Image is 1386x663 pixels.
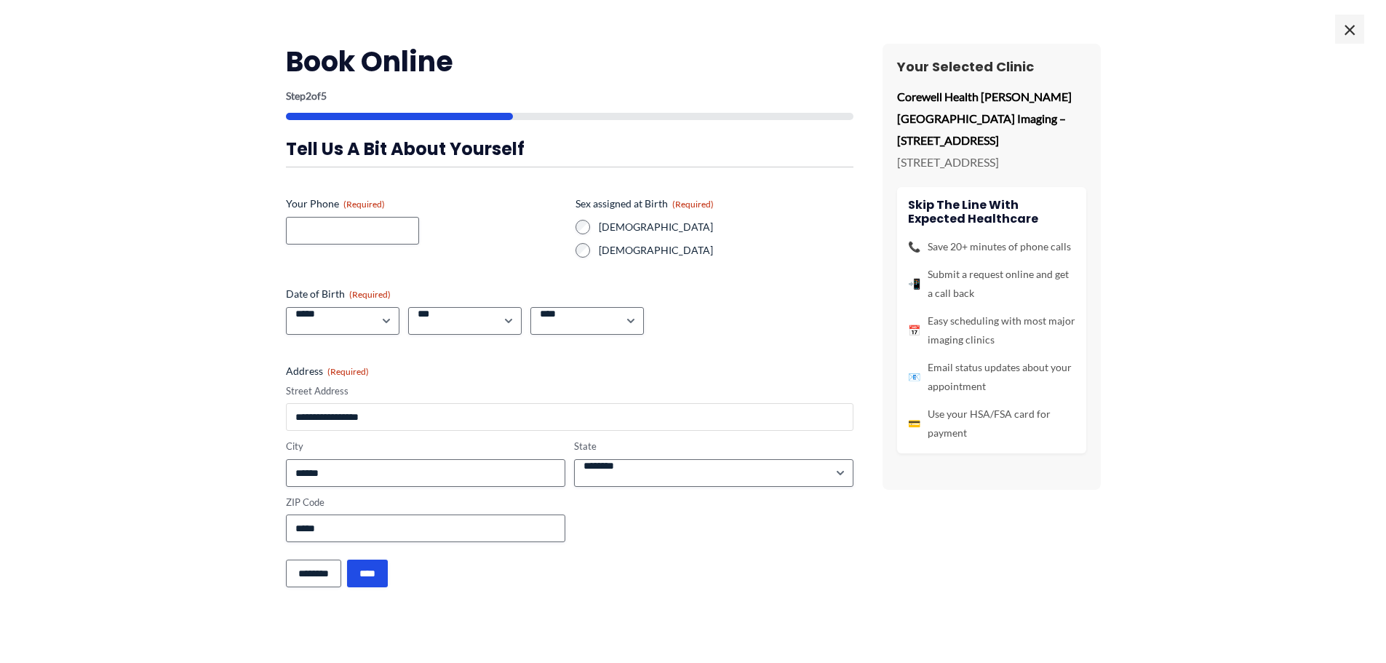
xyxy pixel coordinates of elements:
[327,366,369,377] span: (Required)
[321,90,327,102] span: 5
[599,243,853,258] label: [DEMOGRAPHIC_DATA]
[286,384,853,398] label: Street Address
[908,274,920,293] span: 📲
[908,198,1075,226] h4: Skip the line with Expected Healthcare
[897,86,1086,151] p: Corewell Health [PERSON_NAME][GEOGRAPHIC_DATA] Imaging – [STREET_ADDRESS]
[574,440,853,453] label: State
[286,196,564,211] label: Your Phone
[286,91,853,101] p: Step of
[349,289,391,300] span: (Required)
[908,405,1075,442] li: Use your HSA/FSA card for payment
[897,151,1086,173] p: [STREET_ADDRESS]
[286,440,565,453] label: City
[286,496,565,509] label: ZIP Code
[908,265,1075,303] li: Submit a request online and get a call back
[897,58,1086,75] h3: Your Selected Clinic
[286,364,369,378] legend: Address
[599,220,853,234] label: [DEMOGRAPHIC_DATA]
[908,414,920,433] span: 💳
[908,368,920,386] span: 📧
[908,237,920,256] span: 📞
[908,321,920,340] span: 📅
[672,199,714,210] span: (Required)
[908,358,1075,396] li: Email status updates about your appointment
[908,311,1075,349] li: Easy scheduling with most major imaging clinics
[1335,15,1364,44] span: ×
[286,287,391,301] legend: Date of Birth
[575,196,714,211] legend: Sex assigned at Birth
[908,237,1075,256] li: Save 20+ minutes of phone calls
[286,138,853,160] h3: Tell us a bit about yourself
[306,90,311,102] span: 2
[286,44,853,79] h2: Book Online
[343,199,385,210] span: (Required)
